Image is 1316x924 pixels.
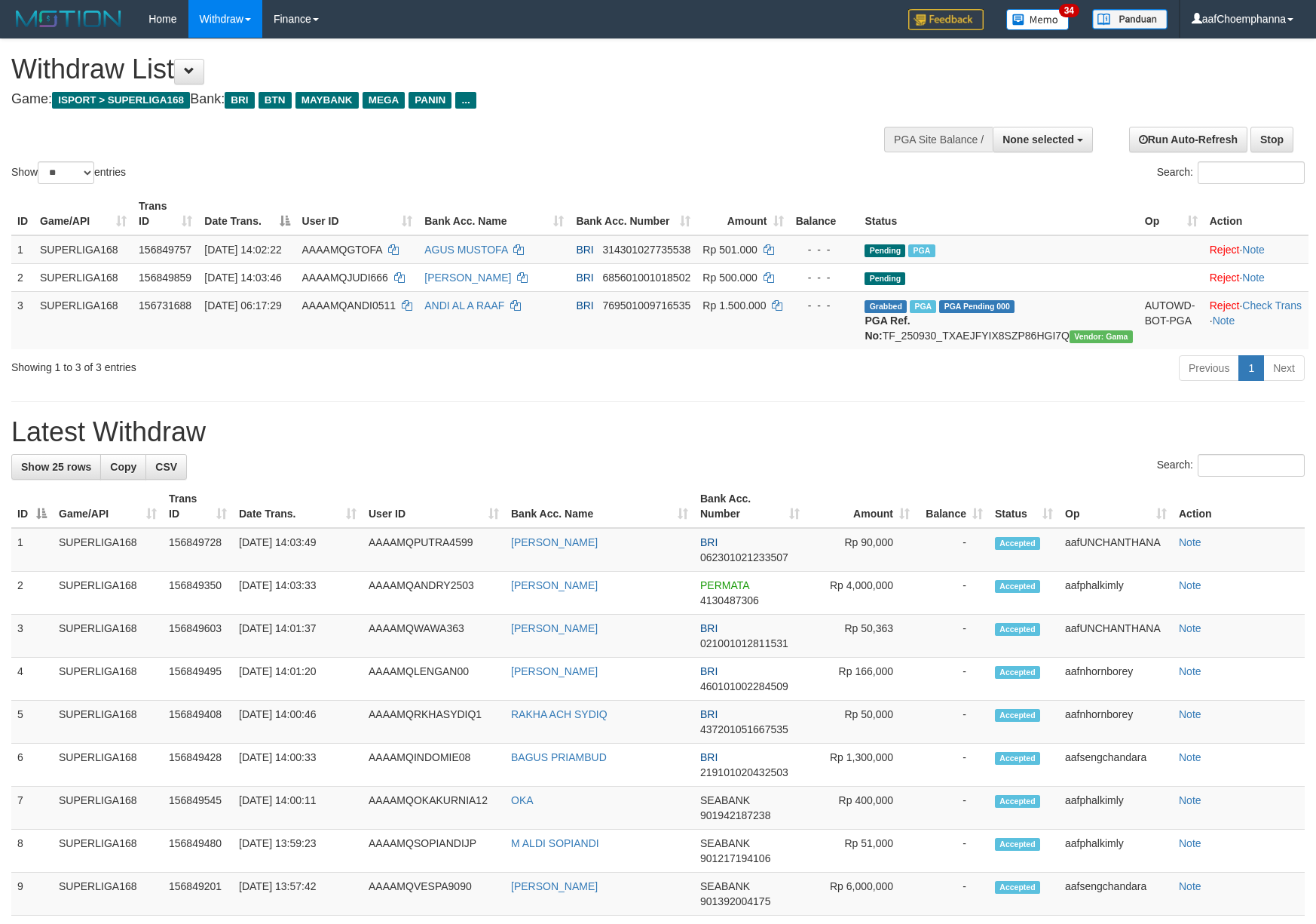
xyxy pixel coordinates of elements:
[700,622,718,634] span: BRI
[295,92,359,109] span: MAYBANK
[916,658,989,701] td: -
[363,744,505,787] td: AAAAMQINDOMIE08
[1059,528,1173,572] td: aafUNCHANTHANA
[993,127,1093,152] button: None selected
[418,192,570,235] th: Bank Acc. Name: activate to sort column ascending
[865,315,910,342] b: PGA Ref. No:
[11,291,34,349] td: 3
[233,873,363,916] td: [DATE] 13:57:42
[139,272,191,284] span: 156849859
[1204,235,1308,264] td: ·
[995,580,1040,593] span: Accepted
[1179,880,1201,892] a: Note
[53,485,163,528] th: Game/API: activate to sort column ascending
[163,701,233,744] td: 156849408
[1242,272,1265,284] a: Note
[11,572,53,615] td: 2
[110,461,136,473] span: Copy
[995,666,1040,679] span: Accepted
[700,551,788,563] span: Copy 062301021233507 to clipboard
[11,830,53,873] td: 8
[511,880,598,892] a: [PERSON_NAME]
[1179,708,1201,720] a: Note
[910,300,936,313] span: Marked by aafromsomean
[511,536,598,548] a: [PERSON_NAME]
[53,615,163,658] td: SUPERLIGA168
[1173,485,1305,528] th: Action
[796,242,853,257] div: - - -
[233,787,363,830] td: [DATE] 14:00:11
[163,744,233,787] td: 156849428
[1204,263,1308,291] td: ·
[233,615,363,658] td: [DATE] 14:01:37
[53,572,163,615] td: SUPERLIGA168
[700,536,718,548] span: BRI
[1059,873,1173,916] td: aafsengchandara
[865,244,905,257] span: Pending
[233,485,363,528] th: Date Trans.: activate to sort column ascending
[11,658,53,701] td: 4
[363,528,505,572] td: AAAAMQPUTRA4599
[1242,244,1265,256] a: Note
[1092,9,1168,29] img: panduan.png
[34,192,133,235] th: Game/API: activate to sort column ascending
[700,723,788,735] span: Copy 437201051667535 to clipboard
[1059,744,1173,787] td: aafsengchandara
[34,291,133,349] td: SUPERLIGA168
[700,751,718,763] span: BRI
[806,528,916,572] td: Rp 90,000
[363,830,505,873] td: AAAAMQSOPIANDIJP
[1242,299,1302,312] a: Check Trans
[858,291,1138,349] td: TF_250930_TXAEJFYIX8SZP86HGI7Q
[53,658,163,701] td: SUPERLIGA168
[302,299,396,312] span: AAAAMQANDI0511
[995,752,1040,765] span: Accepted
[916,701,989,744] td: -
[1179,794,1201,806] a: Note
[233,528,363,572] td: [DATE] 14:03:49
[995,709,1040,722] span: Accepted
[38,161,94,184] select: Showentries
[11,8,126,30] img: MOTION_logo.png
[233,744,363,787] td: [DATE] 14:00:33
[1198,161,1305,184] input: Search:
[204,244,281,256] span: [DATE] 14:02:22
[702,244,757,256] span: Rp 501.000
[11,454,101,480] a: Show 25 rows
[700,809,770,821] span: Copy 901942187238 to clipboard
[806,744,916,787] td: Rp 1,300,000
[1213,315,1235,327] a: Note
[908,9,984,30] img: Feedback.jpg
[989,485,1059,528] th: Status: activate to sort column ascending
[163,830,233,873] td: 156849480
[806,830,916,873] td: Rp 51,000
[296,192,419,235] th: User ID: activate to sort column ascending
[806,572,916,615] td: Rp 4,000,000
[1157,161,1305,184] label: Search:
[511,837,599,849] a: M ALDI SOPIANDI
[806,873,916,916] td: Rp 6,000,000
[163,572,233,615] td: 156849350
[53,787,163,830] td: SUPERLIGA168
[11,701,53,744] td: 5
[53,873,163,916] td: SUPERLIGA168
[511,579,598,591] a: [PERSON_NAME]
[21,461,91,473] span: Show 25 rows
[700,852,770,864] span: Copy 901217194106 to clipboard
[995,881,1040,894] span: Accepted
[1129,127,1247,152] a: Run Auto-Refresh
[259,92,292,109] span: BTN
[11,192,34,235] th: ID
[865,272,905,285] span: Pending
[865,300,907,313] span: Grabbed
[233,701,363,744] td: [DATE] 14:00:46
[700,794,750,806] span: SEABANK
[11,615,53,658] td: 3
[576,244,593,256] span: BRI
[424,244,507,256] a: AGUS MUSTOFA
[916,830,989,873] td: -
[11,417,1305,447] h1: Latest Withdraw
[363,615,505,658] td: AAAAMQWAWA363
[233,658,363,701] td: [DATE] 14:01:20
[511,708,608,720] a: RAKHA ACH SYDIQ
